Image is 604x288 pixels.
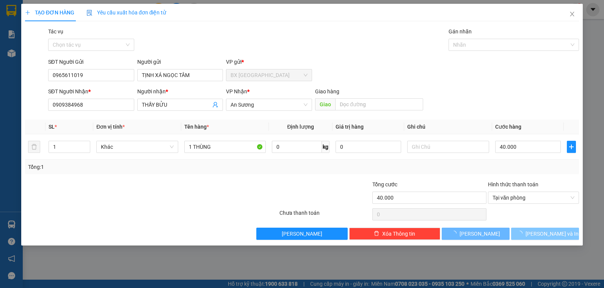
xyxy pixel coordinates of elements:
[449,28,472,35] label: Gán nhãn
[562,4,583,25] button: Close
[6,6,83,25] div: BX [GEOGRAPHIC_DATA]
[226,58,312,66] div: VP gửi
[349,228,440,240] button: deleteXóa Thông tin
[407,141,489,153] input: Ghi Chú
[28,141,40,153] button: delete
[335,98,423,110] input: Dọc đường
[48,28,63,35] label: Tác vụ
[6,50,17,58] span: CR :
[488,181,538,187] label: Hình thức thanh toán
[89,6,154,25] div: Lý Thường Kiệt
[89,34,154,44] div: 0989589115
[184,141,266,153] input: VD: Bàn, Ghế
[287,124,314,130] span: Định lượng
[256,228,347,240] button: [PERSON_NAME]
[567,144,576,150] span: plus
[404,120,492,134] th: Ghi chú
[226,88,247,94] span: VP Nhận
[86,9,166,16] span: Yêu cầu xuất hóa đơn điện tử
[517,231,526,236] span: loading
[460,230,500,238] span: [PERSON_NAME]
[495,124,521,130] span: Cước hàng
[569,11,575,17] span: close
[48,58,134,66] div: SĐT Người Gửi
[322,141,329,153] span: kg
[89,25,154,34] div: triều
[48,87,134,96] div: SĐT Người Nhận
[231,69,307,81] span: BX Tân Châu
[137,87,223,96] div: Người nhận
[101,141,173,153] span: Khác
[212,102,218,108] span: user-add
[231,99,307,110] span: An Sương
[315,88,339,94] span: Giao hàng
[336,141,401,153] input: 0
[137,58,223,66] div: Người gửi
[451,231,460,236] span: loading
[511,228,579,240] button: [PERSON_NAME] và In
[442,228,510,240] button: [PERSON_NAME]
[25,9,74,16] span: TẠO ĐƠN HÀNG
[315,98,335,110] span: Giao
[86,10,93,16] img: icon
[282,230,322,238] span: [PERSON_NAME]
[493,192,574,203] span: Tại văn phòng
[382,230,415,238] span: Xóa Thông tin
[89,7,107,15] span: Nhận:
[28,163,234,171] div: Tổng: 1
[6,25,83,34] div: ÚT TUYẾT
[6,34,83,44] div: 0988825262
[526,230,579,238] span: [PERSON_NAME] và In
[374,231,379,237] span: delete
[279,209,371,222] div: Chưa thanh toán
[567,141,576,153] button: plus
[336,124,364,130] span: Giá trị hàng
[49,124,55,130] span: SL
[6,49,85,58] div: 70.000
[184,124,209,130] span: Tên hàng
[6,7,18,15] span: Gửi:
[25,10,30,15] span: plus
[372,181,397,187] span: Tổng cước
[96,124,125,130] span: Đơn vị tính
